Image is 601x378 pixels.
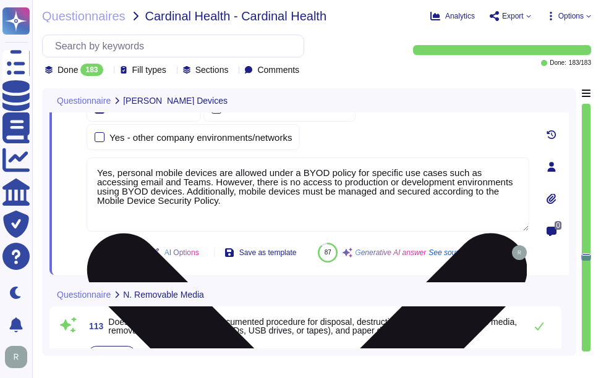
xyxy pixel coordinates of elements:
div: 183 [80,64,103,76]
img: user [5,346,27,368]
textarea: Yes, personal mobile devices are allowed under a BYOD policy for specific use cases such as acces... [87,157,529,232]
span: 87 [325,249,331,256]
span: Sections [195,65,229,74]
span: Questionnaire [57,290,111,299]
span: Fill types [132,65,166,74]
div: Yes - Guest network [109,104,193,114]
div: Yes - other company environments/networks [109,133,292,142]
span: Analytics [445,12,475,20]
span: Options [558,12,584,20]
img: user [512,245,527,260]
input: Search by keywords [49,35,304,57]
span: Done [58,65,78,74]
span: Done: [550,60,566,66]
button: user [2,343,36,371]
span: Cardinal Health - Cardinal Health [145,10,326,22]
span: [PERSON_NAME] Devices [123,96,228,105]
div: Yes - Production environment [226,104,347,114]
span: N. Removable Media [123,290,204,299]
span: 0 [555,221,561,230]
span: Questionnaire [57,96,111,105]
button: Analytics [430,11,475,21]
span: Questionnaires [42,10,126,22]
span: 113 [84,322,103,330]
span: Comments [257,65,299,74]
span: 183 / 183 [569,60,591,66]
span: Export [502,12,524,20]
